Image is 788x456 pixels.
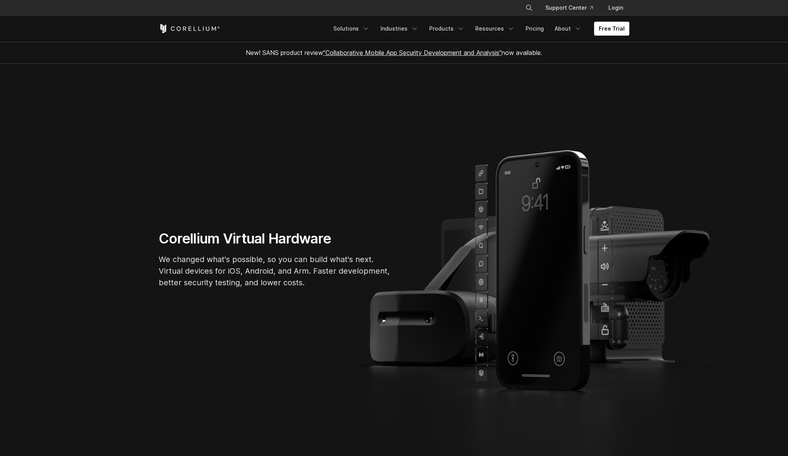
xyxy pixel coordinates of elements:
[425,22,469,36] a: Products
[521,22,548,36] a: Pricing
[539,1,599,15] a: Support Center
[471,22,519,36] a: Resources
[602,1,629,15] a: Login
[159,230,391,247] h1: Corellium Virtual Hardware
[246,49,542,57] span: New! SANS product review now available.
[376,22,423,36] a: Industries
[329,22,374,36] a: Solutions
[522,1,536,15] button: Search
[159,24,220,33] a: Corellium Home
[329,22,629,36] div: Navigation Menu
[323,49,502,57] a: "Collaborative Mobile App Security Development and Analysis"
[159,254,391,288] p: We changed what's possible, so you can build what's next. Virtual devices for iOS, Android, and A...
[550,22,586,36] a: About
[594,22,629,36] a: Free Trial
[516,1,629,15] div: Navigation Menu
